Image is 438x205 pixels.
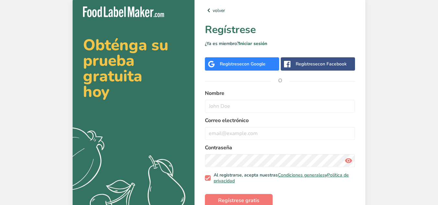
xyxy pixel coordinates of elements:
a: Política de privacidad [214,172,349,184]
input: email@example.com [205,127,355,140]
span: Al registrarse, acepta nuestras y [211,172,353,184]
span: Regístrese gratis [218,197,259,204]
h2: Obténga su prueba gratuita hoy [83,37,184,99]
span: con Facebook [318,61,347,67]
a: volver [205,6,355,14]
img: Food Label Maker [83,6,164,17]
input: John Doe [205,100,355,113]
h1: Regístrese [205,22,355,38]
p: ¿Ya es miembro? [205,40,355,47]
div: Regístrese [220,61,266,67]
label: Correo electrónico [205,117,355,124]
label: Nombre [205,89,355,97]
span: O [270,71,290,90]
span: con Google [242,61,266,67]
div: Regístrese [296,61,347,67]
a: Iniciar sesión [239,40,267,47]
a: Condiciones generales [278,172,325,178]
label: Contraseña [205,144,355,152]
